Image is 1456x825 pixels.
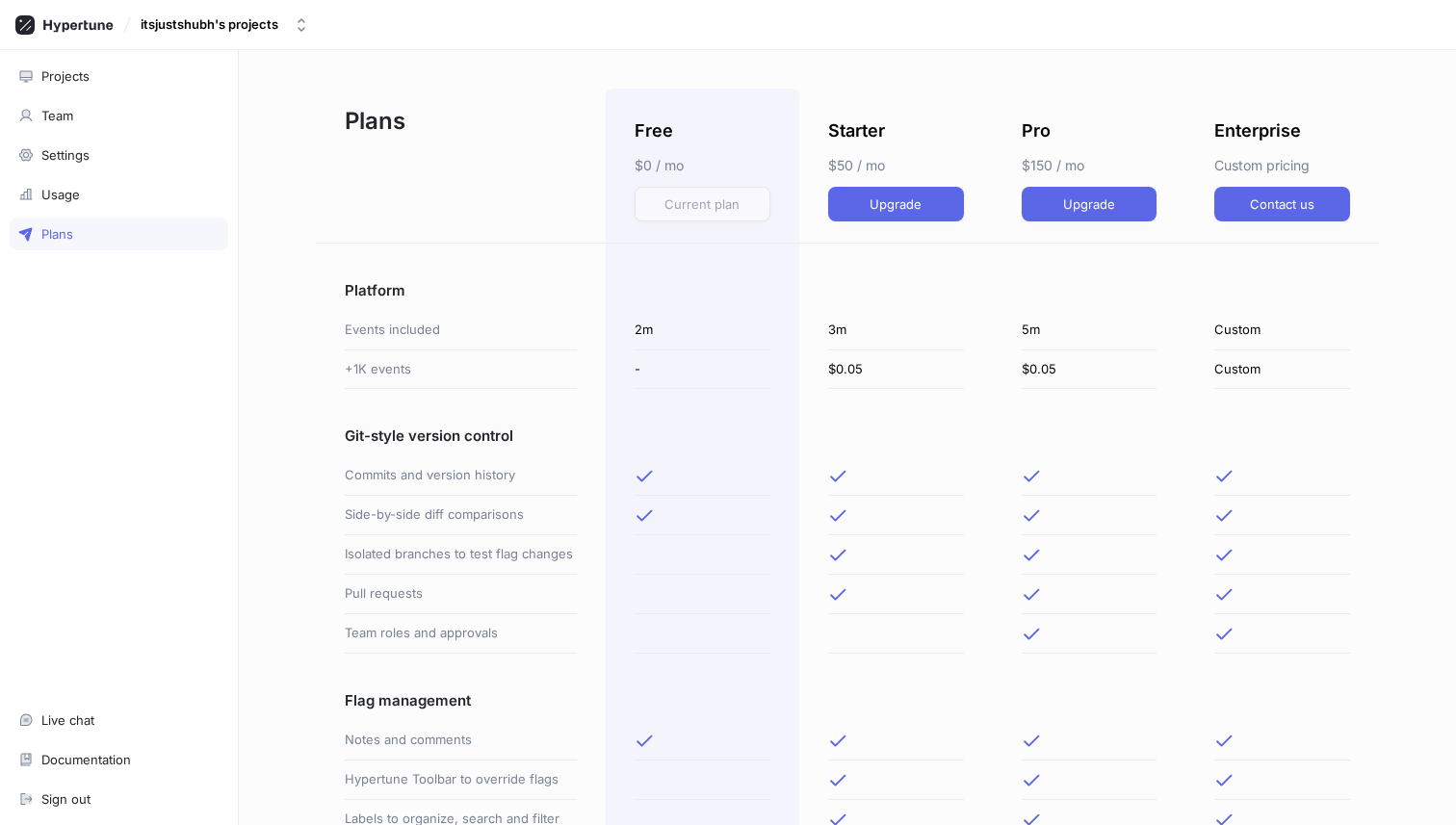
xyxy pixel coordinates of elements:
[345,614,577,654] div: Team roles and approvals
[345,654,577,721] div: Flag management
[664,198,740,210] span: Current plan
[41,108,73,123] div: Team
[10,60,228,92] a: Projects
[10,178,228,211] a: Usage
[10,139,228,171] a: Settings
[41,187,80,202] div: Usage
[828,187,964,221] button: Upgrade
[345,311,577,350] div: Events included
[345,575,577,614] div: Pull requests
[1063,198,1115,210] span: Upgrade
[1214,311,1350,350] div: Custom
[345,456,577,496] div: Commits and version history
[828,117,885,143] p: Starter
[41,752,131,767] div: Documentation
[635,117,673,143] p: Free
[1022,350,1157,390] div: $0.05
[345,496,577,535] div: Side-by-side diff comparisons
[828,350,964,390] div: $0.05
[1250,198,1314,210] span: Contact us
[1214,350,1350,390] div: Custom
[345,389,577,456] div: Git-style version control
[141,16,278,33] div: itsjustshubh's projects
[1214,117,1301,143] p: Enterprise
[635,311,770,350] div: 2m
[345,721,577,761] div: Notes and comments
[10,218,228,250] a: Plans
[41,68,90,84] div: Projects
[870,198,922,210] span: Upgrade
[345,761,577,800] div: Hypertune Toolbar to override flags
[133,9,317,40] button: itsjustshubh's projects
[635,155,770,175] p: $0 / mo
[41,712,94,728] div: Live chat
[828,311,964,350] div: 3m
[345,350,577,390] div: +1K events
[1022,187,1157,221] button: Upgrade
[1214,155,1350,175] p: Custom pricing
[1022,117,1051,143] p: Pro
[41,226,73,242] div: Plans
[635,187,770,221] button: Current plan
[1022,311,1157,350] div: 5m
[1022,155,1157,175] p: $150 / mo
[10,743,228,776] a: Documentation
[635,350,770,390] div: -
[316,89,606,244] div: Plans
[41,147,90,163] div: Settings
[345,535,577,575] div: Isolated branches to test flag changes
[345,244,577,311] div: Platform
[1214,187,1350,221] button: Contact us
[41,791,91,807] div: Sign out
[828,155,964,175] p: $50 / mo
[10,99,228,132] a: Team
